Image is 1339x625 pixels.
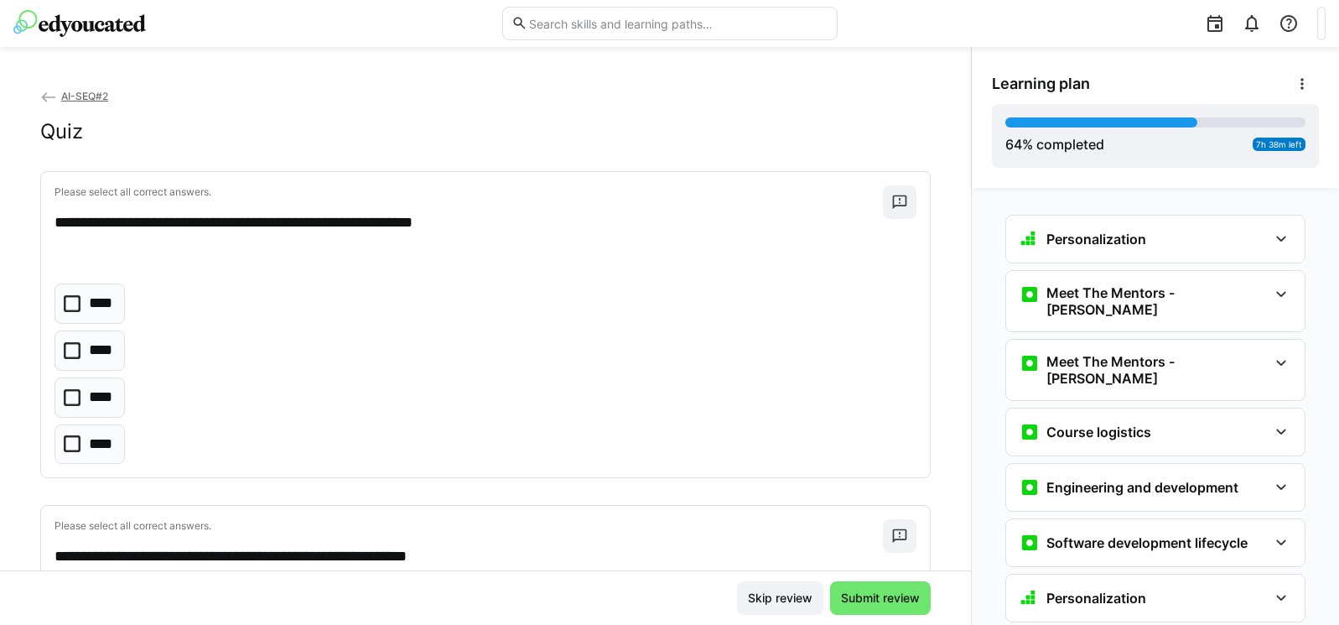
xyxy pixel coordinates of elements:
a: AI-SEQ#2 [40,90,108,102]
span: Learning plan [992,75,1090,93]
button: Submit review [830,581,931,615]
input: Search skills and learning paths… [527,16,828,31]
button: Skip review [737,581,823,615]
h3: Personalization [1046,231,1146,247]
h3: Meet The Mentors - [PERSON_NAME] [1046,353,1268,387]
span: Skip review [745,590,815,607]
p: Please select all correct answers. [54,519,883,533]
span: AI-SEQ#2 [61,90,108,102]
h3: Engineering and development [1046,479,1238,496]
p: Please select all correct answers. [54,185,883,199]
h2: Quiz [40,119,83,144]
div: % completed [1005,134,1104,154]
span: 64 [1005,136,1022,153]
h3: Personalization [1046,590,1146,607]
h3: Meet The Mentors - [PERSON_NAME] [1046,284,1268,318]
span: 7h 38m left [1256,139,1302,149]
h3: Software development lifecycle [1046,534,1248,551]
span: Submit review [838,590,922,607]
h3: Course logistics [1046,424,1151,440]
